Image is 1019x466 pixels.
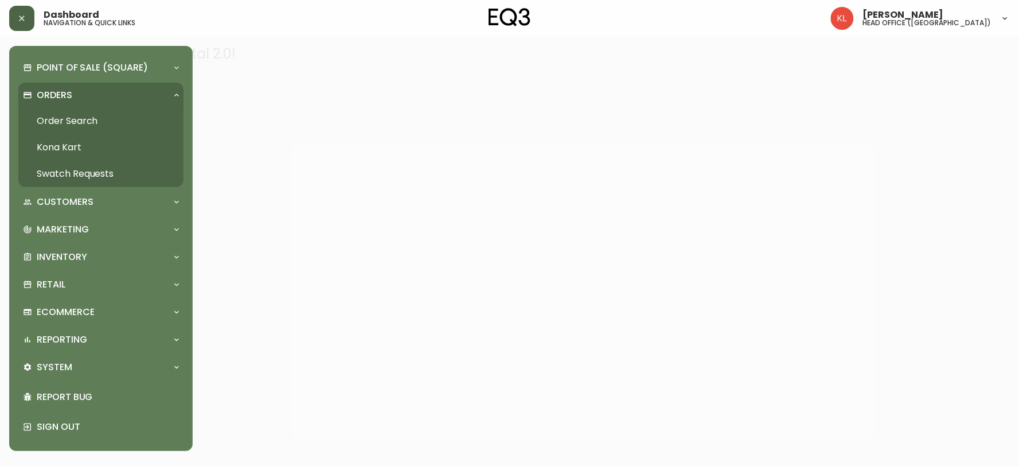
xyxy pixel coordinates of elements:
h5: head office ([GEOGRAPHIC_DATA]) [863,20,991,26]
p: System [37,361,72,374]
div: Sign Out [18,412,184,442]
div: Inventory [18,244,184,270]
div: Orders [18,83,184,108]
div: System [18,355,184,380]
p: Inventory [37,251,87,263]
span: [PERSON_NAME] [863,10,944,20]
div: Customers [18,189,184,215]
div: Retail [18,272,184,297]
a: Order Search [18,108,184,134]
p: Sign Out [37,421,179,433]
p: Customers [37,196,93,208]
img: 2c0c8aa7421344cf0398c7f872b772b5 [831,7,854,30]
img: logo [489,8,531,26]
div: Report Bug [18,382,184,412]
p: Orders [37,89,72,102]
div: Marketing [18,217,184,242]
div: Reporting [18,327,184,352]
a: Kona Kart [18,134,184,161]
div: Point of Sale (Square) [18,55,184,80]
p: Reporting [37,333,87,346]
div: Ecommerce [18,300,184,325]
span: Dashboard [44,10,99,20]
p: Point of Sale (Square) [37,61,148,74]
h5: navigation & quick links [44,20,135,26]
p: Report Bug [37,391,179,403]
p: Marketing [37,223,89,236]
p: Retail [37,278,65,291]
a: Swatch Requests [18,161,184,187]
p: Ecommerce [37,306,95,319]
